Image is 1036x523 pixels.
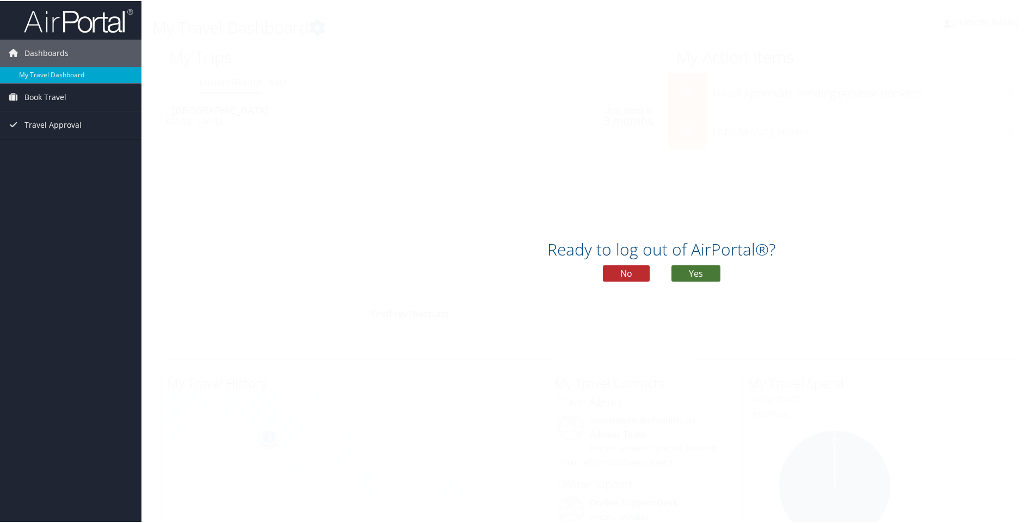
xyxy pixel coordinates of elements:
[603,264,650,281] button: No
[24,110,82,138] span: Travel Approval
[24,39,69,66] span: Dashboards
[671,264,720,281] button: Yes
[24,7,133,33] img: airportal-logo.png
[24,83,66,110] span: Book Travel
